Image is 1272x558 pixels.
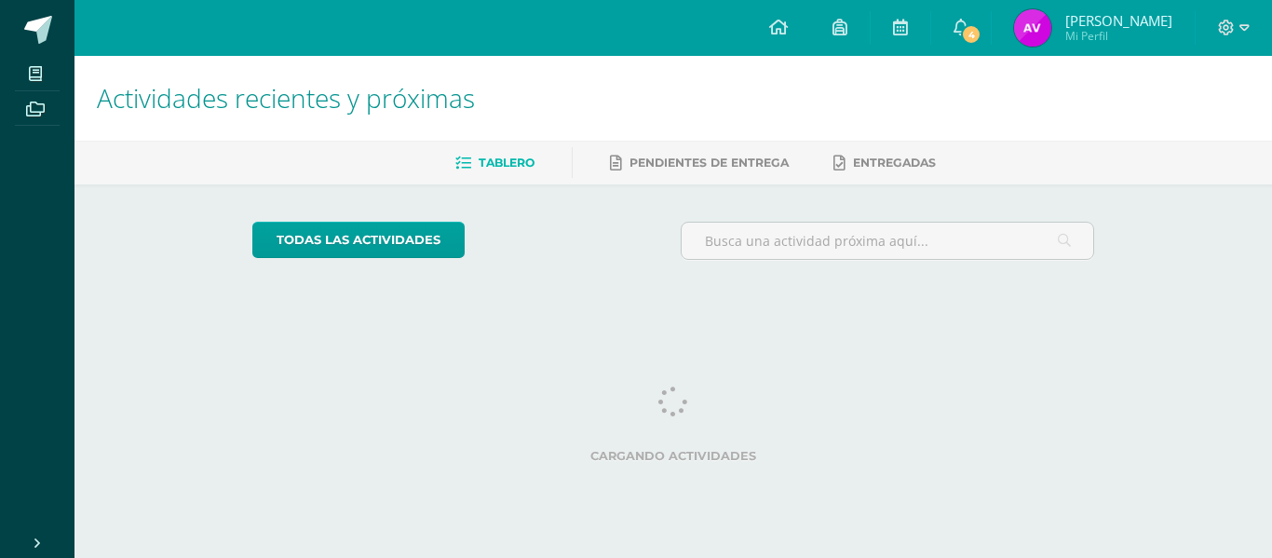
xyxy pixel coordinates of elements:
[1065,11,1172,30] span: [PERSON_NAME]
[1014,9,1051,47] img: 3c5f4768f47491ba42bf7e302d3ae470.png
[610,148,789,178] a: Pendientes de entrega
[629,156,789,170] span: Pendientes de entrega
[682,223,1094,259] input: Busca una actividad próxima aquí...
[252,222,465,258] a: todas las Actividades
[1065,28,1172,44] span: Mi Perfil
[961,24,981,45] span: 4
[833,148,936,178] a: Entregadas
[479,156,535,170] span: Tablero
[252,449,1095,463] label: Cargando actividades
[97,80,475,116] span: Actividades recientes y próximas
[853,156,936,170] span: Entregadas
[455,148,535,178] a: Tablero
